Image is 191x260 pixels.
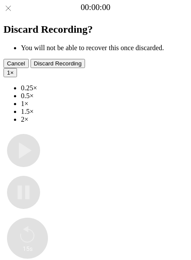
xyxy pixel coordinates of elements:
span: 1 [7,69,10,76]
a: 00:00:00 [81,3,110,12]
button: Cancel [3,59,29,68]
button: Discard Recording [31,59,85,68]
li: 0.5× [21,92,188,100]
li: You will not be able to recover this once discarded. [21,44,188,52]
button: 1× [3,68,17,77]
li: 1.5× [21,108,188,116]
li: 2× [21,116,188,123]
li: 0.25× [21,84,188,92]
li: 1× [21,100,188,108]
h2: Discard Recording? [3,24,188,35]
